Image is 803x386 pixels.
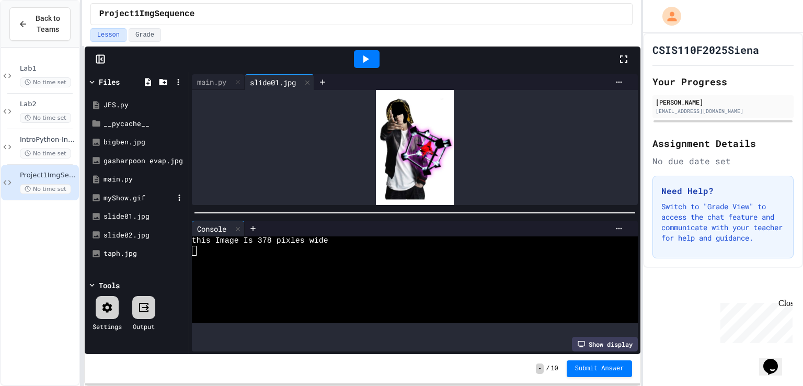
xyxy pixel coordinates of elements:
iframe: chat widget [716,299,793,343]
iframe: chat widget [759,344,793,376]
div: [PERSON_NAME] [656,97,790,107]
div: Settings [93,322,122,331]
div: bigben.jpg [104,137,185,147]
span: 10 [550,365,558,373]
span: IntroPython-InClass [20,135,77,144]
span: No time set [20,149,71,158]
button: Grade [129,28,161,42]
span: Submit Answer [575,365,624,373]
div: slide01.jpg [104,211,185,222]
h3: Need Help? [661,185,785,197]
div: Console [192,223,232,234]
img: 9k= [376,90,454,205]
div: Console [192,221,245,236]
div: slide01.jpg [245,77,301,88]
span: Lab1 [20,64,77,73]
div: __pycache__ [104,119,185,129]
div: slide02.jpg [104,230,185,241]
div: main.py [104,174,185,185]
div: main.py [192,76,232,87]
span: Project1ImgSequence [20,171,77,180]
div: taph.jpg [104,248,185,259]
div: [EMAIL_ADDRESS][DOMAIN_NAME] [656,107,790,115]
div: My Account [651,4,684,28]
div: Tools [99,280,120,291]
span: / [546,365,549,373]
span: Back to Teams [34,13,62,35]
div: main.py [192,74,245,90]
span: Lab2 [20,100,77,109]
button: Back to Teams [9,7,71,41]
span: Project1ImgSequence [99,8,194,20]
div: Output [133,322,155,331]
div: Files [99,76,120,87]
h1: CSIS110F2025Siena [652,42,759,57]
div: Show display [572,337,638,351]
div: Chat with us now!Close [4,4,72,66]
button: Lesson [90,28,127,42]
h2: Your Progress [652,74,794,89]
p: Switch to "Grade View" to access the chat feature and communicate with your teacher for help and ... [661,201,785,243]
div: gasharpoon evap.jpg [104,156,185,166]
h2: Assignment Details [652,136,794,151]
div: No due date set [652,155,794,167]
div: JES.py [104,100,185,110]
button: Submit Answer [567,360,633,377]
div: slide01.jpg [245,74,314,90]
span: No time set [20,113,71,123]
span: No time set [20,77,71,87]
span: - [536,364,544,374]
span: this Image Is 378 pixles wide [192,236,328,246]
div: myShow.gif [104,193,174,203]
span: No time set [20,184,71,194]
